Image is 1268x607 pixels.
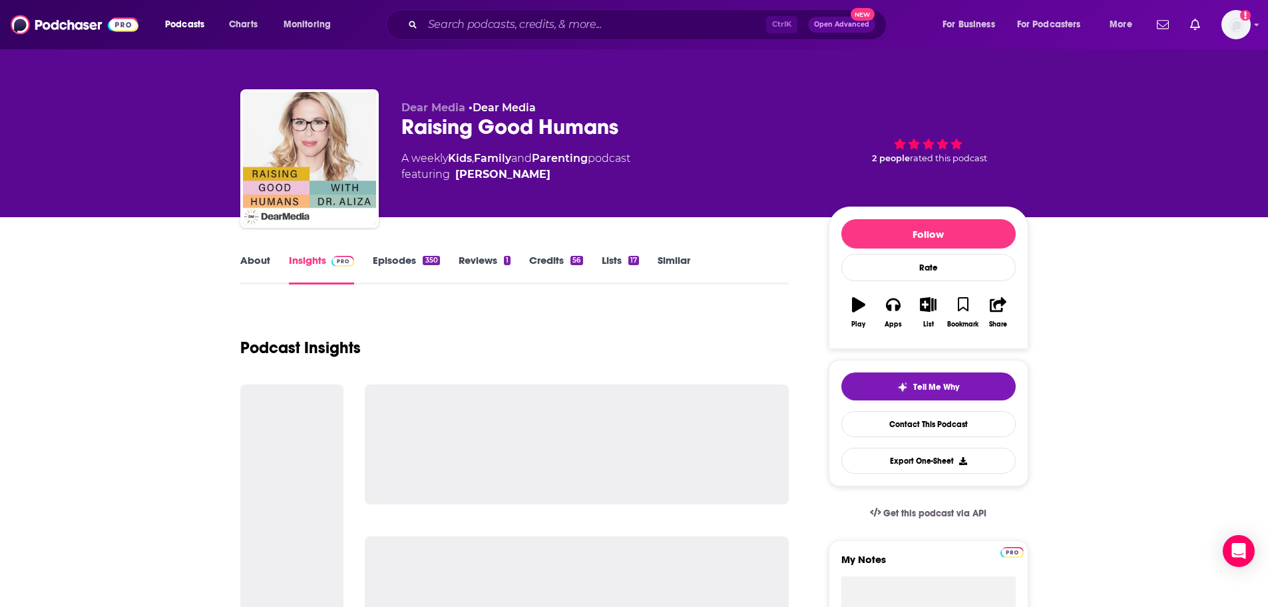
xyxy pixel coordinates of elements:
a: Reviews1 [459,254,511,285]
span: Podcasts [165,15,204,34]
button: open menu [1100,14,1149,35]
img: Podchaser Pro [1000,547,1024,558]
div: Search podcasts, credits, & more... [399,9,899,40]
button: Export One-Sheet [841,448,1016,474]
span: For Podcasters [1017,15,1081,34]
div: Apps [885,320,902,328]
a: Get this podcast via API [859,497,998,530]
span: Ctrl K [766,16,797,33]
a: Pro website [1000,545,1024,558]
span: Monitoring [284,15,331,34]
span: featuring [401,167,630,183]
a: Dear Media [473,101,536,114]
img: tell me why sparkle [897,382,908,392]
a: Similar [658,254,690,285]
span: and [511,152,532,165]
a: Family [474,152,511,165]
button: Bookmark [946,289,980,336]
img: User Profile [1221,10,1251,39]
div: List [923,320,934,328]
span: • [469,101,536,114]
button: Show profile menu [1221,10,1251,39]
span: Get this podcast via API [883,508,986,519]
img: Raising Good Humans [243,92,376,225]
svg: Add a profile image [1240,10,1251,21]
img: Podchaser Pro [331,256,355,267]
a: Charts [220,14,266,35]
button: Play [841,289,876,336]
span: , [472,152,474,165]
a: Show notifications dropdown [1185,13,1205,36]
div: Share [989,320,1007,328]
span: Open Advanced [814,21,869,28]
button: open menu [274,14,348,35]
button: Share [980,289,1015,336]
a: About [240,254,270,285]
span: 2 people [872,153,910,163]
a: Parenting [532,152,588,165]
img: Podchaser - Follow, Share and Rate Podcasts [11,12,138,37]
span: New [851,8,875,21]
button: open menu [933,14,1012,35]
button: open menu [1008,14,1100,35]
button: List [911,289,945,336]
span: More [1110,15,1132,34]
div: 350 [423,256,439,265]
a: InsightsPodchaser Pro [289,254,355,285]
a: Episodes350 [373,254,439,285]
div: 56 [570,256,582,265]
span: Tell Me Why [913,382,959,392]
button: tell me why sparkleTell Me Why [841,372,1016,400]
button: Open AdvancedNew [808,17,875,33]
div: 1 [504,256,511,265]
div: Rate [841,254,1016,281]
button: Apps [876,289,911,336]
div: Open Intercom Messenger [1223,535,1255,567]
label: My Notes [841,553,1016,576]
div: 2 peoplerated this podcast [829,101,1028,184]
a: Credits56 [529,254,582,285]
a: Dr. Aliza Pressman [455,167,550,183]
button: open menu [156,14,222,35]
a: Contact This Podcast [841,411,1016,437]
button: Follow [841,219,1016,249]
h1: Podcast Insights [240,338,361,358]
span: Dear Media [401,101,465,114]
div: Play [851,320,865,328]
div: A weekly podcast [401,151,630,183]
span: rated this podcast [910,153,987,163]
span: For Business [943,15,995,34]
a: Kids [448,152,472,165]
a: Show notifications dropdown [1152,13,1174,36]
div: 17 [628,256,639,265]
div: Bookmark [947,320,978,328]
a: Lists17 [602,254,639,285]
input: Search podcasts, credits, & more... [423,14,766,35]
span: Charts [229,15,258,34]
span: Logged in as kristenfisher_dk [1221,10,1251,39]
